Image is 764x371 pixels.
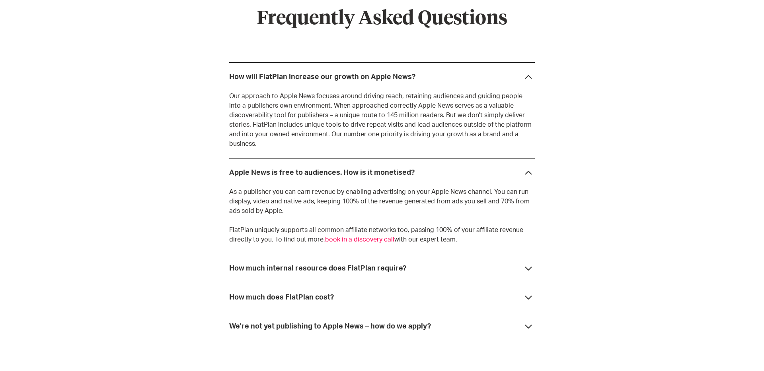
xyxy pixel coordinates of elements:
[229,265,406,272] div: How much internal resource does FlatPlan require?
[229,294,334,301] strong: How much does FlatPlan cost?
[229,323,431,330] strong: We're not yet publishing to Apple News – how do we apply?
[229,169,415,177] div: Apple News is free to audiences. How is it monetised?
[229,8,535,31] h2: Frequently Asked Questions
[229,187,535,244] p: As a publisher you can earn revenue by enabling advertising on your Apple News channel. You can r...
[229,73,415,81] div: How will FlatPlan increase our growth on Apple News?
[229,91,535,149] p: Our approach to Apple News focuses around driving reach, retaining audiences and guiding people i...
[325,236,394,243] a: book in a discovery call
